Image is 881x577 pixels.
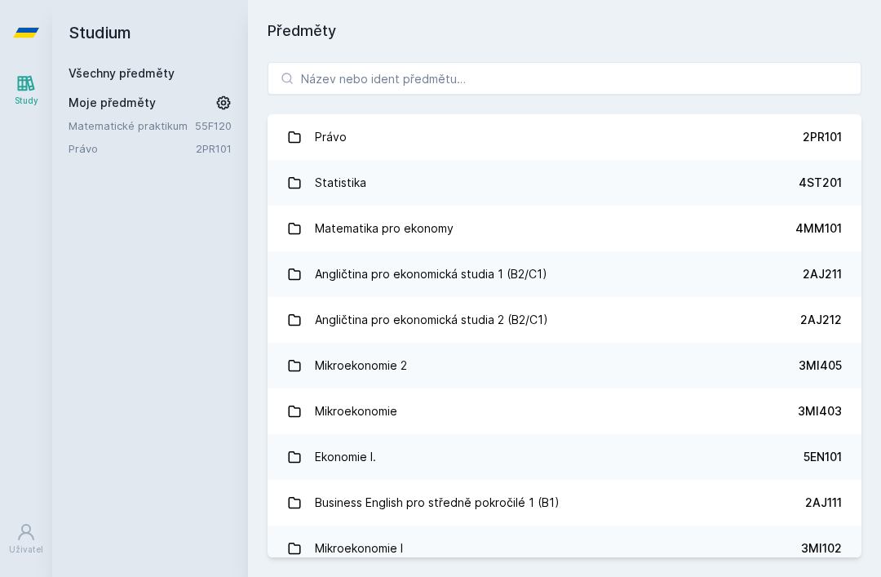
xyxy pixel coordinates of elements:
span: Moje předměty [69,95,156,111]
a: Mikroekonomie 2 3MI405 [268,343,861,388]
div: 4MM101 [795,220,842,237]
div: 2AJ211 [803,266,842,282]
input: Název nebo ident předmětu… [268,62,861,95]
div: Právo [315,121,347,153]
div: 3MI405 [799,357,842,374]
div: 3MI403 [798,403,842,419]
div: Matematika pro ekonomy [315,212,454,245]
h1: Předměty [268,20,861,42]
a: Matematické praktikum [69,118,195,134]
div: 2AJ111 [805,495,842,511]
a: Angličtina pro ekonomická studia 1 (B2/C1) 2AJ211 [268,251,861,297]
a: Business English pro středně pokročilé 1 (B1) 2AJ111 [268,480,861,526]
a: Ekonomie I. 5EN101 [268,434,861,480]
a: Mikroekonomie 3MI403 [268,388,861,434]
a: Matematika pro ekonomy 4MM101 [268,206,861,251]
div: 4ST201 [799,175,842,191]
a: Právo 2PR101 [268,114,861,160]
div: Study [15,95,38,107]
div: Mikroekonomie I [315,532,403,565]
div: 5EN101 [804,449,842,465]
div: Mikroekonomie [315,395,397,428]
a: Statistika 4ST201 [268,160,861,206]
div: Ekonomie I. [315,441,376,473]
a: Uživatel [3,514,49,564]
div: 3MI102 [801,540,842,557]
a: Právo [69,140,196,157]
div: Angličtina pro ekonomická studia 1 (B2/C1) [315,258,547,291]
a: Study [3,65,49,115]
a: Angličtina pro ekonomická studia 2 (B2/C1) 2AJ212 [268,297,861,343]
div: Angličtina pro ekonomická studia 2 (B2/C1) [315,304,548,336]
div: 2AJ212 [800,312,842,328]
div: Uživatel [9,544,43,556]
a: Všechny předměty [69,66,175,80]
a: 2PR101 [196,142,232,155]
div: 2PR101 [803,129,842,145]
div: Statistika [315,166,366,199]
div: Business English pro středně pokročilé 1 (B1) [315,486,560,519]
div: Mikroekonomie 2 [315,349,407,382]
a: Mikroekonomie I 3MI102 [268,526,861,571]
a: 55F120 [195,119,232,132]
